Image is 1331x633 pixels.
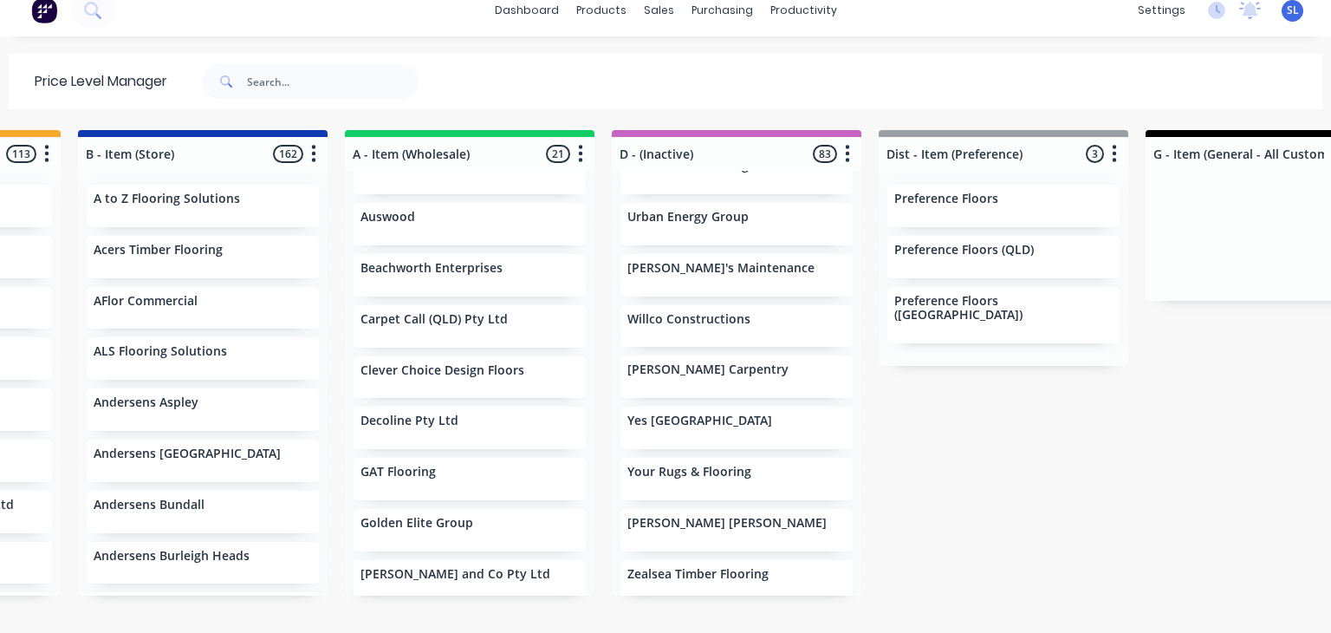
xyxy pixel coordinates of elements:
div: Arti Floor [354,152,586,194]
p: Zealsea Timber Flooring [627,567,769,582]
p: ALS Flooring Solutions [94,344,227,359]
p: Your Rugs & Flooring [627,465,751,480]
p: GAT Flooring [360,465,436,480]
p: Decoline Pty Ltd [360,414,458,428]
p: [PERSON_NAME] Carpentry [627,362,789,377]
p: Preference Floors [894,192,998,206]
div: Preference Floors (QLD) [887,236,1120,278]
div: Price Level Manager [9,54,167,109]
p: A to Z Flooring Solutions [94,192,240,206]
div: Andersens Burleigh Heads [87,542,319,584]
p: [PERSON_NAME] [PERSON_NAME] [627,516,827,531]
p: Willco Constructions [627,312,750,327]
div: ALS Flooring Solutions [87,337,319,380]
p: Golden Elite Group [360,516,473,531]
div: [PERSON_NAME] [PERSON_NAME] [620,509,853,551]
p: Andersens [GEOGRAPHIC_DATA] [94,447,281,461]
p: Andersens Bundall [94,498,205,512]
p: Andersens Aspley [94,395,198,410]
div: Willco Constructions [620,305,853,348]
p: Acers Timber Flooring [94,243,223,258]
p: Touchwood Flooring [627,159,749,173]
div: Beachworth Enterprises [354,254,586,297]
div: Andersens Aspley [87,388,319,431]
div: Acers Timber Flooring [87,236,319,278]
div: Yes [GEOGRAPHIC_DATA] [620,407,853,449]
div: Clever Choice Design Floors [354,356,586,399]
div: Preference Floors ([GEOGRAPHIC_DATA]) [887,287,1120,344]
div: [PERSON_NAME]'s Maintenance [620,254,853,297]
div: Touchwood Flooring [620,152,853,194]
p: [PERSON_NAME]'s Maintenance [627,261,815,276]
p: AFlor Commercial [94,294,198,309]
p: Urban Energy Group [627,210,749,225]
p: Preference Floors (QLD) [894,243,1034,258]
div: Preference Floors [887,185,1120,227]
span: SL [1287,3,1299,18]
div: A to Z Flooring Solutions [87,185,319,227]
div: Decoline Pty Ltd [354,407,586,449]
p: Clever Choice Design Floors [360,363,524,378]
div: Golden Elite Group [354,509,586,551]
p: Carpet Call (QLD) Pty Ltd [360,312,508,327]
p: Auswood [360,210,415,225]
p: Yes [GEOGRAPHIC_DATA] [627,414,772,428]
p: Beachworth Enterprises [360,261,503,276]
div: GAT Flooring [354,458,586,500]
div: Andersens Bundall [87,491,319,533]
div: AFlor Commercial [87,287,319,330]
input: Search... [247,64,419,99]
p: Preference Floors ([GEOGRAPHIC_DATA]) [894,294,1113,323]
div: Carpet Call (QLD) Pty Ltd [354,305,586,348]
div: Auswood [354,203,586,245]
div: [PERSON_NAME] and Co Pty Ltd [354,560,586,603]
div: Urban Energy Group [620,203,853,245]
p: [PERSON_NAME] and Co Pty Ltd [360,567,550,582]
div: Your Rugs & Flooring [620,458,853,500]
div: Zealsea Timber Flooring [620,560,853,603]
div: [PERSON_NAME] Carpentry [620,356,853,398]
p: Andersens Burleigh Heads [94,549,250,564]
div: Andersens [GEOGRAPHIC_DATA] [87,440,319,482]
